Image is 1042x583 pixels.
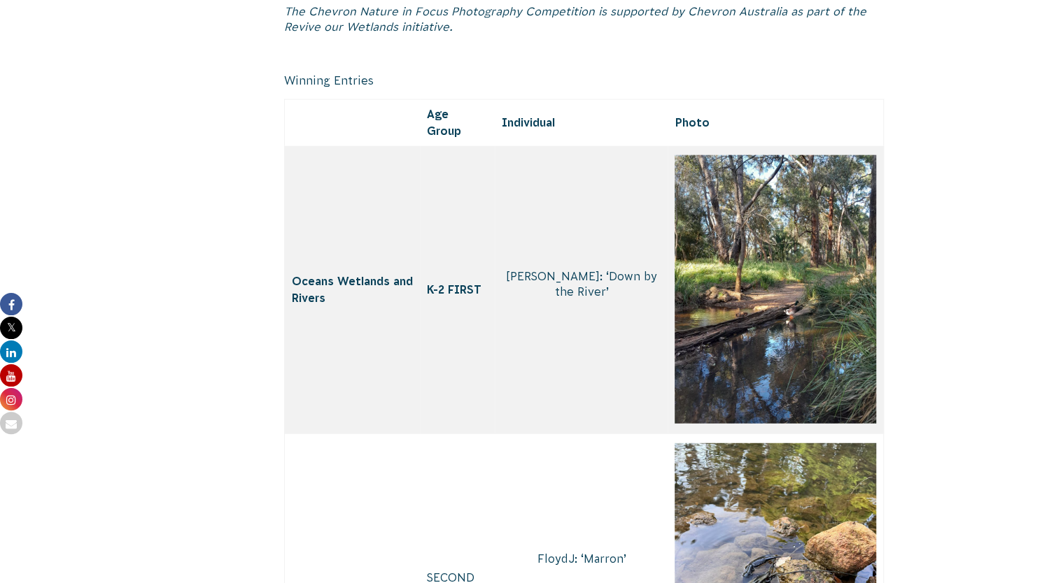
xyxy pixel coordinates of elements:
[675,116,709,129] span: Photo
[574,552,626,565] span: : ‘Marron’
[537,552,547,565] span: Fl
[502,116,555,129] span: Individual
[506,270,657,298] span: [PERSON_NAME]: ‘Down by the River’
[427,283,481,296] span: K-2 FIRST
[284,5,866,33] em: The Chevron Nature in Focus Photography Competition is supported by Chevron Australia as part of ...
[547,552,554,565] span: o
[568,552,574,565] span: J
[554,552,568,565] span: yd
[284,74,374,87] span: Winning Entries
[427,108,461,137] span: Age Group
[292,275,413,304] span: Oceans Wetlands and Rivers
